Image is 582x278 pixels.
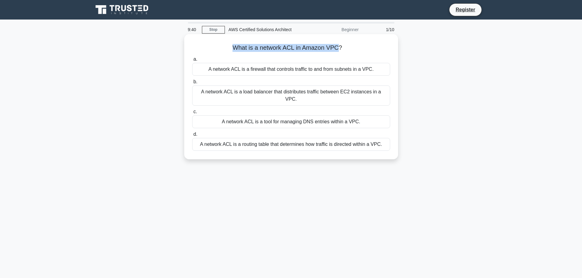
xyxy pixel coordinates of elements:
[309,23,362,36] div: Beginner
[193,79,197,84] span: b.
[225,23,309,36] div: AWS Certified Solutions Architect
[192,138,390,151] div: A network ACL is a routing table that determines how traffic is directed within a VPC.
[192,85,390,106] div: A network ACL is a load balancer that distributes traffic between EC2 instances in a VPC.
[362,23,398,36] div: 1/10
[193,109,197,114] span: c.
[192,63,390,76] div: A network ACL is a firewall that controls traffic to and from subnets in a VPC.
[184,23,202,36] div: 9:40
[452,6,479,13] a: Register
[192,115,390,128] div: A network ACL is a tool for managing DNS entries within a VPC.
[193,132,197,137] span: d.
[193,56,197,62] span: a.
[202,26,225,34] a: Stop
[192,44,391,52] h5: What is a network ACL in Amazon VPC?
